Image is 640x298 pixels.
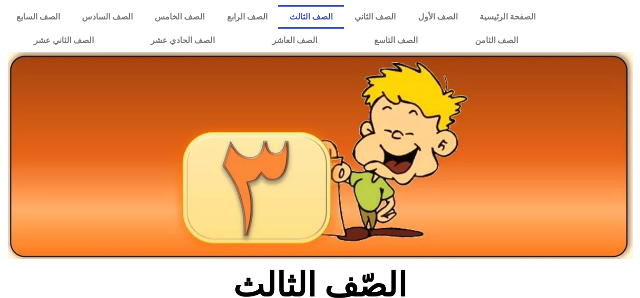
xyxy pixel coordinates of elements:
a: الصف الثاني [344,5,407,29]
a: الصف السابع [5,5,71,29]
a: الصف الخامس [144,5,216,29]
a: الصف الحادي عشر [122,29,244,52]
a: الصف الثالث [278,5,343,29]
a: الصف العاشر [243,29,346,52]
a: الصف الثاني عشر [5,29,122,52]
a: الصف الرابع [216,5,278,29]
a: الصف السادس [71,5,143,29]
a: الصف التاسع [346,29,447,52]
a: الصف الثامن [446,29,547,52]
a: الصفحة الرئيسية [468,5,546,29]
a: الصف الأول [407,5,468,29]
